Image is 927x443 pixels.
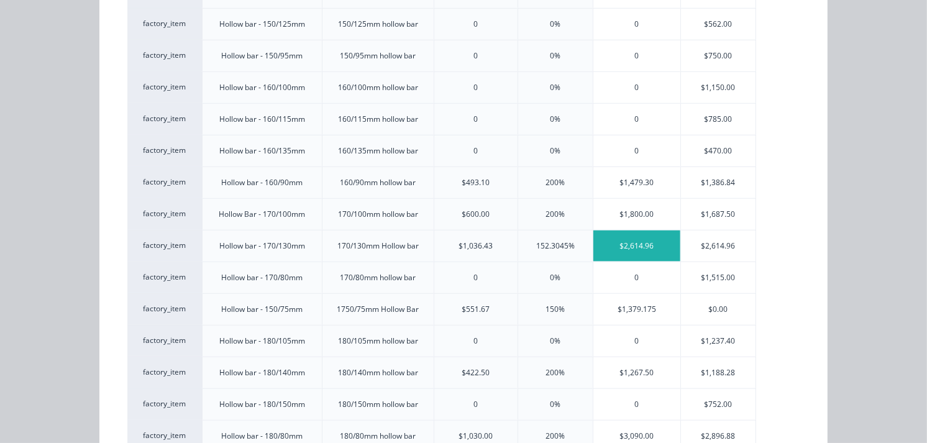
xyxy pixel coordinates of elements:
[338,367,418,378] div: 180/140mm hollow bar
[681,231,756,262] div: $2,614.96
[127,71,202,103] div: factory_item
[681,357,756,388] div: $1,188.28
[127,262,202,293] div: factory_item
[462,304,490,315] div: $551.67
[546,304,565,315] div: 150%
[222,431,303,442] div: Hollow bar - 180/80mm
[681,199,756,230] div: $1,687.50
[340,431,416,442] div: 180/80mm hollow bar
[681,9,756,40] div: $562.00
[127,167,202,198] div: factory_item
[222,177,303,188] div: Hollow bar - 160/90mm
[338,209,418,220] div: 170/100mm hollow bar
[219,114,305,125] div: Hollow bar - 160/115mm
[681,72,756,103] div: $1,150.00
[459,240,493,252] div: $1,036.43
[593,40,680,71] div: 0
[681,294,756,325] div: $0.00
[681,167,756,198] div: $1,386.84
[546,367,565,378] div: 200%
[473,145,478,157] div: 0
[593,262,680,293] div: 0
[473,114,478,125] div: 0
[473,336,478,347] div: 0
[681,262,756,293] div: $1,515.00
[473,19,478,30] div: 0
[550,19,560,30] div: 0%
[593,167,680,198] div: $1,479.30
[462,177,490,188] div: $493.10
[546,177,565,188] div: 200%
[593,326,680,357] div: 0
[340,272,416,283] div: 170/80mm hollow bar
[219,19,305,30] div: Hollow bar - 150/125mm
[550,50,560,62] div: 0%
[219,145,305,157] div: Hollow bar - 160/135mm
[127,198,202,230] div: factory_item
[546,209,565,220] div: 200%
[127,8,202,40] div: factory_item
[127,388,202,420] div: factory_item
[338,19,418,30] div: 150/125mm hollow bar
[219,82,305,93] div: Hollow bar - 160/100mm
[593,199,680,230] div: $1,800.00
[338,336,418,347] div: 180/105mm hollow bar
[681,326,756,357] div: $1,237.40
[593,104,680,135] div: 0
[222,50,303,62] div: Hollow bar - 150/95mm
[681,40,756,71] div: $750.00
[473,50,478,62] div: 0
[546,431,565,442] div: 200%
[681,104,756,135] div: $785.00
[127,357,202,388] div: factory_item
[593,357,680,388] div: $1,267.50
[593,231,680,262] div: $2,614.96
[127,135,202,167] div: factory_item
[338,145,418,157] div: 160/135mm hollow bar
[337,240,419,252] div: 170/130mm Hollow bar
[593,135,680,167] div: 0
[219,209,306,220] div: Hollow Bar - 170/100mm
[127,325,202,357] div: factory_item
[219,367,305,378] div: Hollow bar - 180/140mm
[593,294,680,325] div: $1,379.175
[222,304,303,315] div: Hollow bar - 150/75mm
[340,177,416,188] div: 160/90mm hollow bar
[127,103,202,135] div: factory_item
[593,389,680,420] div: 0
[459,431,493,442] div: $1,030.00
[127,230,202,262] div: factory_item
[550,272,560,283] div: 0%
[338,82,418,93] div: 160/100mm hollow bar
[536,240,575,252] div: 152.3045%
[550,399,560,410] div: 0%
[338,114,418,125] div: 160/115mm hollow bar
[337,304,419,315] div: 1750/75mm Hollow Bar
[473,82,478,93] div: 0
[340,50,416,62] div: 150/95mm hollow bar
[473,272,478,283] div: 0
[550,82,560,93] div: 0%
[222,272,303,283] div: Hollow bar - 170/80mm
[219,240,305,252] div: Hollow bar - 170/130mm
[593,72,680,103] div: 0
[550,336,560,347] div: 0%
[127,293,202,325] div: factory_item
[462,367,490,378] div: $422.50
[219,336,305,347] div: Hollow bar - 180/105mm
[681,389,756,420] div: $752.00
[593,9,680,40] div: 0
[550,145,560,157] div: 0%
[473,399,478,410] div: 0
[338,399,418,410] div: 180/150mm hollow bar
[127,40,202,71] div: factory_item
[462,209,490,220] div: $600.00
[681,135,756,167] div: $470.00
[550,114,560,125] div: 0%
[219,399,305,410] div: Hollow bar - 180/150mm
